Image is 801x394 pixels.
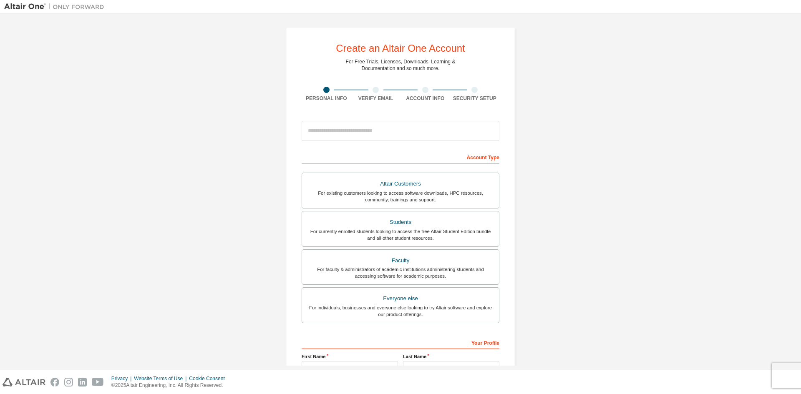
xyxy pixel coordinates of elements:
[111,375,134,382] div: Privacy
[307,178,494,190] div: Altair Customers
[302,150,499,163] div: Account Type
[336,43,465,53] div: Create an Altair One Account
[3,378,45,386] img: altair_logo.svg
[302,95,351,102] div: Personal Info
[400,95,450,102] div: Account Info
[307,266,494,279] div: For faculty & administrators of academic institutions administering students and accessing softwa...
[64,378,73,386] img: instagram.svg
[302,353,398,360] label: First Name
[307,216,494,228] div: Students
[111,382,230,389] p: © 2025 Altair Engineering, Inc. All Rights Reserved.
[307,255,494,266] div: Faculty
[78,378,87,386] img: linkedin.svg
[134,375,189,382] div: Website Terms of Use
[450,95,500,102] div: Security Setup
[307,304,494,318] div: For individuals, businesses and everyone else looking to try Altair software and explore our prod...
[189,375,229,382] div: Cookie Consent
[307,228,494,241] div: For currently enrolled students looking to access the free Altair Student Edition bundle and all ...
[307,190,494,203] div: For existing customers looking to access software downloads, HPC resources, community, trainings ...
[92,378,104,386] img: youtube.svg
[302,336,499,349] div: Your Profile
[50,378,59,386] img: facebook.svg
[403,353,499,360] label: Last Name
[307,293,494,304] div: Everyone else
[4,3,108,11] img: Altair One
[346,58,456,72] div: For Free Trials, Licenses, Downloads, Learning & Documentation and so much more.
[351,95,401,102] div: Verify Email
